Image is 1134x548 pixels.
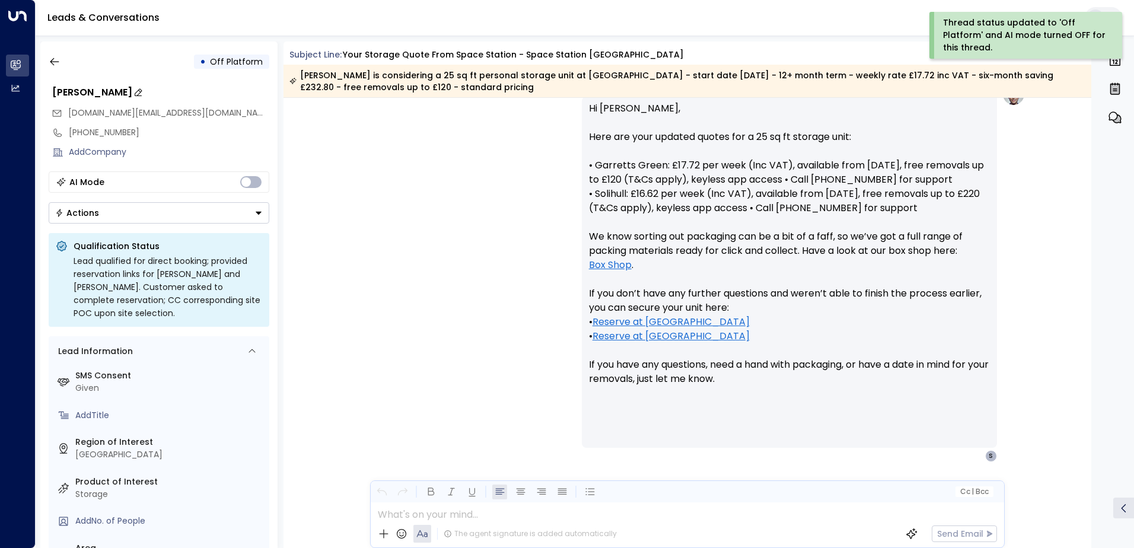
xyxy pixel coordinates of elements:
div: AddCompany [69,146,269,158]
div: AddNo. of People [75,515,265,527]
a: Box Shop [589,258,632,272]
div: Button group with a nested menu [49,202,269,224]
div: [PHONE_NUMBER] [69,126,269,139]
div: [PERSON_NAME] [52,85,269,100]
a: Reserve at [GEOGRAPHIC_DATA] [593,315,750,329]
div: Your storage quote from Space Station - Space Station [GEOGRAPHIC_DATA] [343,49,684,61]
div: Thread status updated to 'Off Platform' and AI mode turned OFF for this thread. [943,17,1106,54]
label: Product of Interest [75,476,265,488]
div: The agent signature is added automatically [444,528,617,539]
span: Off Platform [210,56,263,68]
label: Region of Interest [75,436,265,448]
a: Leads & Conversations [47,11,160,24]
span: | [971,488,974,496]
div: AI Mode [69,176,104,188]
div: • [200,51,206,72]
button: Cc|Bcc [955,486,993,498]
span: Subject Line: [289,49,342,60]
div: [GEOGRAPHIC_DATA] [75,448,265,461]
p: Qualification Status [74,240,262,252]
span: Cc Bcc [960,488,988,496]
div: Lead qualified for direct booking; provided reservation links for [PERSON_NAME] and [PERSON_NAME]... [74,254,262,320]
div: Lead Information [54,345,133,358]
div: [PERSON_NAME] is considering a 25 sq ft personal storage unit at [GEOGRAPHIC_DATA] - start date [... [289,69,1085,93]
div: Storage [75,488,265,501]
span: [DOMAIN_NAME][EMAIL_ADDRESS][DOMAIN_NAME] [68,107,272,119]
div: AddTitle [75,409,265,422]
button: Undo [374,485,389,499]
button: Actions [49,202,269,224]
span: safeena.rashid.sr@gmail.com [68,107,269,119]
a: Reserve at [GEOGRAPHIC_DATA] [593,329,750,343]
div: Actions [55,208,99,218]
p: Hi [PERSON_NAME], Here are your updated quotes for a 25 sq ft storage unit: • Garretts Green: £17... [589,101,990,400]
button: Redo [395,485,410,499]
div: S [985,450,997,462]
div: Given [75,382,265,394]
label: SMS Consent [75,369,265,382]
